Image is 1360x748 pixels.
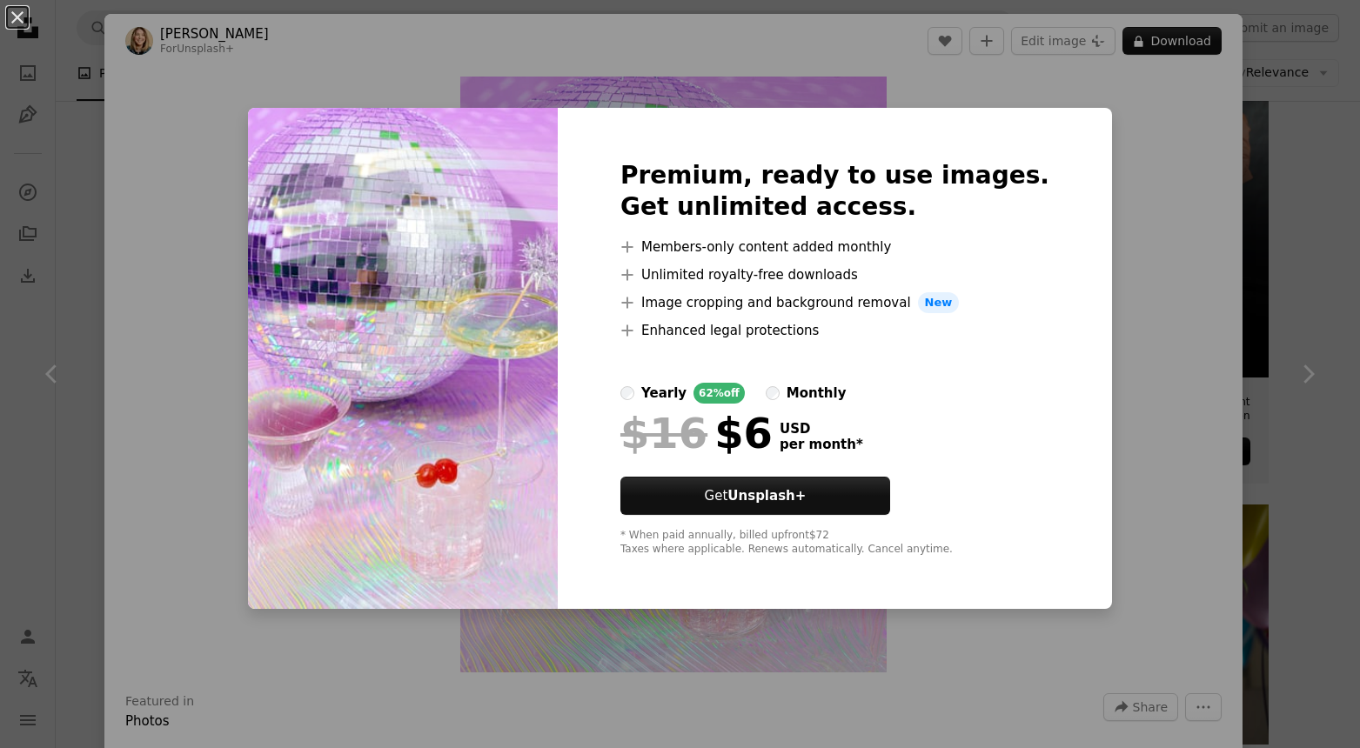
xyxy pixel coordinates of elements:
[620,411,707,456] span: $16
[780,421,863,437] span: USD
[620,160,1049,223] h2: Premium, ready to use images. Get unlimited access.
[918,292,960,313] span: New
[620,320,1049,341] li: Enhanced legal protections
[620,477,890,515] button: GetUnsplash+
[620,529,1049,557] div: * When paid annually, billed upfront $72 Taxes where applicable. Renews automatically. Cancel any...
[620,386,634,400] input: yearly62%off
[766,386,780,400] input: monthly
[780,437,863,452] span: per month *
[620,264,1049,285] li: Unlimited royalty-free downloads
[620,292,1049,313] li: Image cropping and background removal
[727,488,806,504] strong: Unsplash+
[620,411,773,456] div: $6
[641,383,687,404] div: yearly
[787,383,847,404] div: monthly
[693,383,745,404] div: 62% off
[620,237,1049,257] li: Members-only content added monthly
[248,108,558,609] img: premium_photo-1670333291465-a4f05e2644de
